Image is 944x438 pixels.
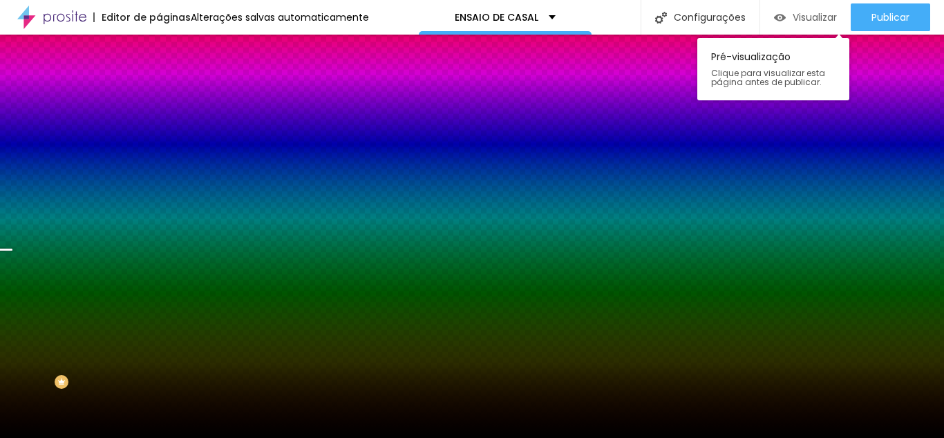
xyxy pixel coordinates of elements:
font: Publicar [871,10,909,24]
font: Editor de páginas [102,10,191,24]
font: Clique para visualizar esta página antes de publicar. [711,67,825,88]
font: Configurações [674,10,746,24]
img: Ícone [655,12,667,24]
button: Visualizar [760,3,851,31]
button: Publicar [851,3,930,31]
font: Pré-visualização [711,50,791,64]
font: Visualizar [793,10,837,24]
font: Alterações salvas automaticamente [191,10,369,24]
img: view-1.svg [774,12,786,24]
font: ENSAIO DE CASAL [455,10,538,24]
